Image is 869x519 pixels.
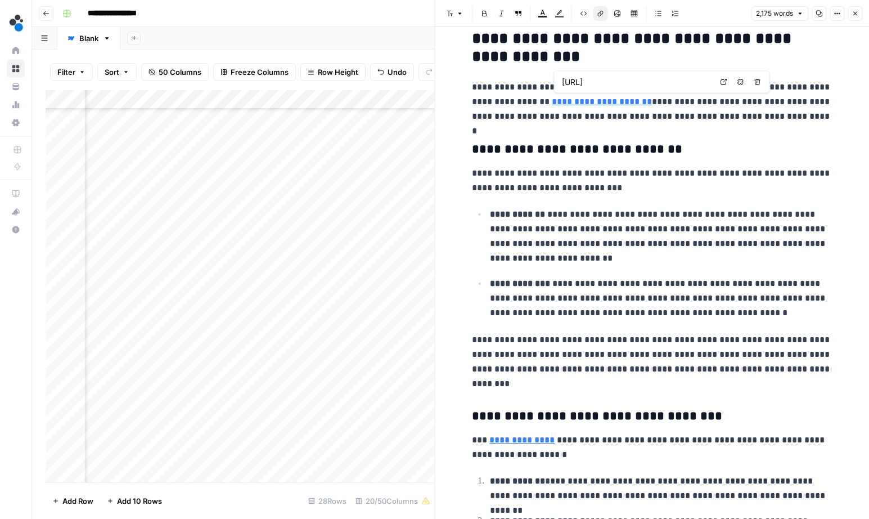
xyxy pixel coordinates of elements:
img: spot.ai Logo [7,13,27,33]
button: Freeze Columns [213,63,296,81]
button: Help + Support [7,221,25,239]
div: What's new? [7,203,24,220]
div: 28 Rows [304,492,351,510]
button: What's new? [7,203,25,221]
span: Sort [105,66,119,78]
span: 2,175 words [756,8,793,19]
a: Usage [7,96,25,114]
button: Sort [97,63,137,81]
span: Freeze Columns [231,66,289,78]
span: Add 10 Rows [117,495,162,507]
button: Filter [50,63,93,81]
div: Blank [79,33,98,44]
a: Blank [57,27,120,50]
a: AirOps Academy [7,185,25,203]
button: Add 10 Rows [100,492,169,510]
span: Filter [57,66,75,78]
button: Undo [370,63,414,81]
button: 2,175 words [751,6,808,21]
a: Home [7,42,25,60]
button: Row Height [300,63,366,81]
button: 50 Columns [141,63,209,81]
div: 20/50 Columns [351,492,435,510]
span: 50 Columns [159,66,201,78]
button: Workspace: spot.ai [7,9,25,37]
button: Add Row [46,492,100,510]
a: Settings [7,114,25,132]
a: Your Data [7,78,25,96]
span: Undo [388,66,407,78]
a: Browse [7,60,25,78]
span: Add Row [62,495,93,507]
span: Row Height [318,66,358,78]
